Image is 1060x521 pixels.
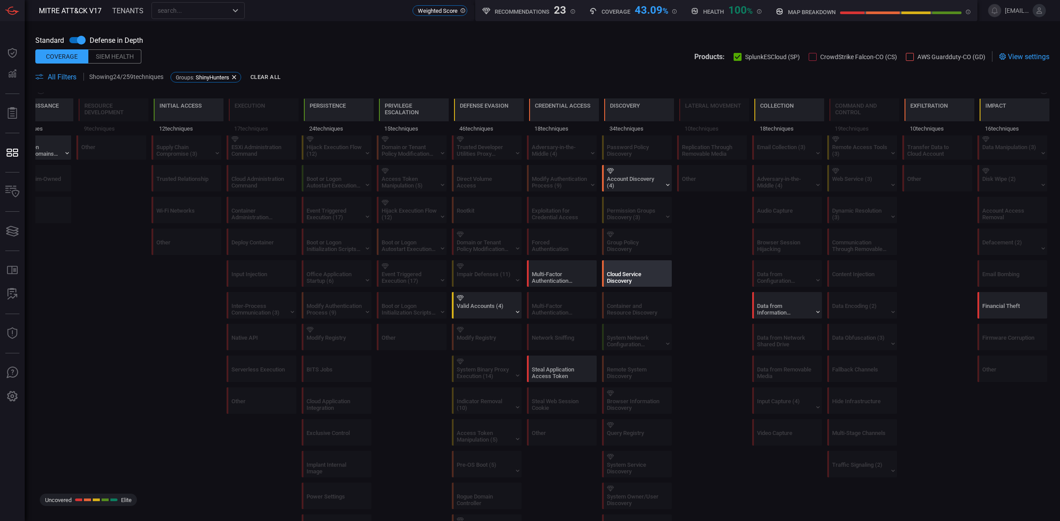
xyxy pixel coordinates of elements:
button: Detections [2,64,23,85]
div: Lateral Movement [685,102,741,109]
div: Multi-Factor Authentication Interception [532,271,587,284]
button: Ask Us A Question [2,362,23,383]
div: TA0011: Command and Control [829,98,899,135]
span: View settings [1008,52,1049,61]
div: T1087: Account Discovery [602,165,672,191]
span: [EMAIL_ADDRESS][PERSON_NAME][DOMAIN_NAME] [1005,7,1029,14]
h5: map breakdown [788,9,836,15]
div: 34 techniques [604,121,674,135]
button: Clear All [248,71,283,84]
div: Execution [235,102,265,109]
div: TA0009: Collection [754,98,824,135]
span: TENANTS [112,7,144,15]
div: 11 techniques [4,121,73,135]
div: 9 techniques [79,121,148,135]
div: T1657: Financial Theft (Not covered) [977,292,1047,319]
div: 16 techniques [980,121,1049,135]
div: TA0001: Initial Access [154,98,223,135]
button: Threat Intelligence [2,323,23,344]
div: Privilege Escalation [385,102,443,116]
div: 18 techniques [529,121,599,135]
div: TA0010: Exfiltration [905,98,974,135]
div: 100 [728,4,753,15]
span: Uncovered [45,497,72,503]
input: search... [154,5,227,16]
button: Reports [2,103,23,124]
div: T1078: Valid Accounts [452,292,522,319]
p: Showing 24 / 259 techniques [89,73,163,80]
span: Elite [121,497,132,503]
div: 46 techniques [454,121,524,135]
div: Impact [985,102,1006,109]
div: Discovery [610,102,640,109]
button: Inventory [2,181,23,202]
button: Dashboard [2,42,23,64]
span: CrowdStrike Falcon-CO (CS) [820,53,897,60]
button: Open [229,4,242,17]
div: TA0040: Impact [980,98,1049,135]
div: Groups:ShinyHunters [170,72,241,82]
h5: Health [703,8,724,15]
div: TA0006: Credential Access [529,98,599,135]
div: Command and Control [835,102,893,116]
div: TA0002: Execution [229,98,299,135]
div: 17 techniques [229,121,299,135]
span: Products: [694,52,725,61]
div: TA0042: Resource Development (Not covered) [79,98,148,135]
div: TA0008: Lateral Movement [679,98,749,135]
div: TA0005: Defense Evasion [454,98,524,135]
span: % [662,6,668,15]
div: 23 [554,4,566,15]
div: Cloud Service Discovery [607,271,662,284]
div: TA0043: Reconnaissance (Not covered) [4,98,73,135]
div: Persistence [310,102,346,109]
div: 43.09 [635,4,668,15]
div: TA0007: Discovery [604,98,674,135]
div: Resource Development [84,102,143,116]
div: Siem Health [88,49,141,64]
div: T1526: Cloud Service Discovery [602,260,672,287]
button: SplunkESCloud (SP) [734,52,800,61]
div: T1528: Steal Application Access Token (Not covered) [527,356,597,382]
span: Weighted Score [415,7,461,14]
div: Steal Application Access Token [532,366,587,379]
span: % [747,6,753,15]
div: Coverage [35,49,88,64]
div: T1593: Search Open Websites/Domains (Not covered) [1,133,71,160]
h5: Recommendations [495,8,549,15]
button: CrowdStrike Falcon-CO (CS) [809,52,897,61]
div: Collection [760,102,794,109]
div: TA0003: Persistence [304,98,374,135]
div: Exfiltration [910,102,948,109]
div: 12 techniques [154,121,223,135]
div: Account Discovery (4) [607,176,662,189]
span: AWS Guardduty-CO (GD) [917,53,985,60]
span: All Filters [48,73,76,81]
div: 18 techniques [754,121,824,135]
div: 24 techniques [304,121,374,135]
div: 10 techniques [905,121,974,135]
span: Defense in Depth [90,36,143,45]
div: Financial Theft [982,303,1037,316]
div: View settings [999,51,1049,62]
span: Standard [35,36,64,45]
div: Initial Access [159,102,202,109]
div: T1111: Multi-Factor Authentication Interception (Not covered) [527,260,597,287]
button: All Filters [35,73,76,81]
div: 15 techniques [379,121,449,135]
button: MITRE - Detection Posture [2,142,23,163]
div: 19 techniques [829,121,899,135]
span: ShinyHunters [196,74,229,81]
div: Defense Evasion [460,102,508,109]
div: TA0004: Privilege Escalation [379,98,449,135]
span: MITRE ATT&CK V17 [39,7,102,15]
span: Groups : [176,75,194,81]
button: Rule Catalog [2,260,23,281]
h5: Coverage [602,8,630,15]
div: Data from Information Repositories (5) [757,303,812,316]
div: Credential Access [535,102,591,109]
div: Valid Accounts (4) [457,303,512,316]
div: 10 techniques [679,121,749,135]
button: AWS Guardduty-CO (GD) [906,52,985,61]
div: Weighted Score [413,5,467,16]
